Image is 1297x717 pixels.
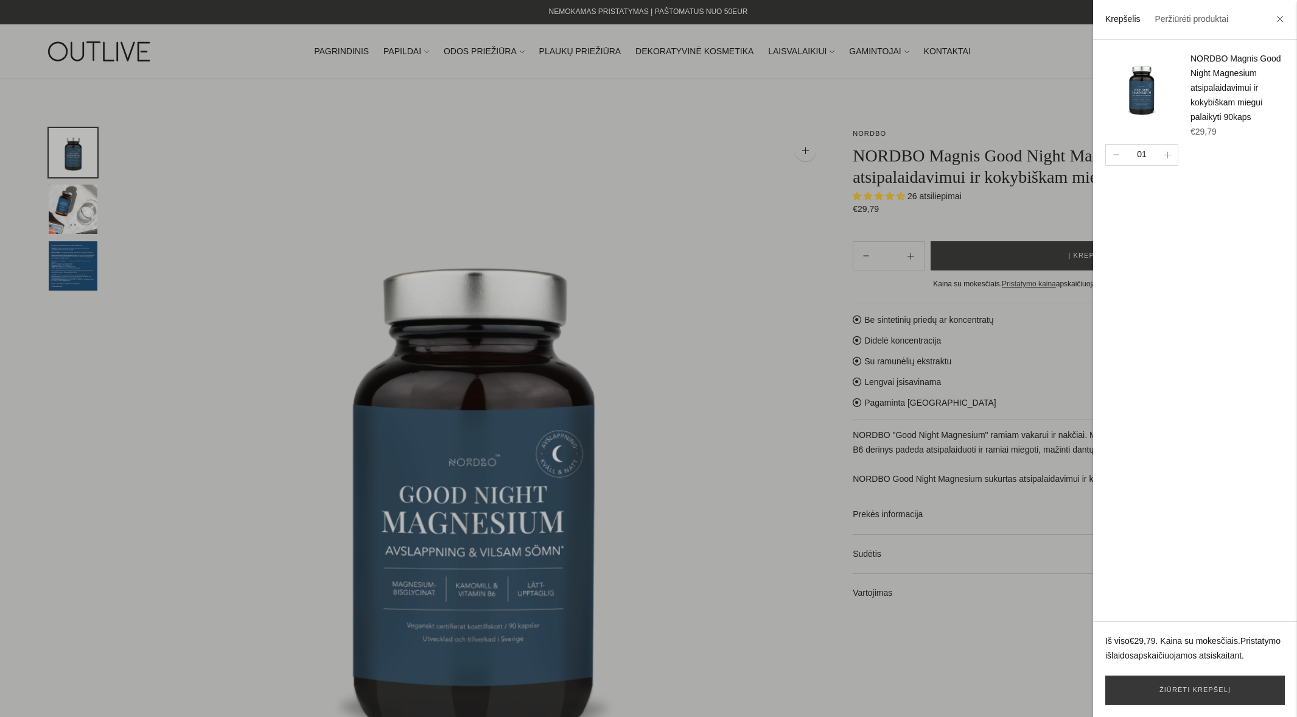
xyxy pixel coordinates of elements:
a: Krepšelis [1105,14,1141,24]
a: Peržiūrėti produktai [1155,14,1228,24]
a: Pristatymo išlaidos [1105,636,1281,660]
div: 01 [1132,149,1152,161]
span: €29,79 [1130,636,1156,646]
img: GoodNightMagnesium-outlive_200x.png [1105,52,1178,125]
a: Žiūrėti krepšelį [1105,676,1285,705]
p: Iš viso . Kaina su mokesčiais. apskaičiuojamos atsiskaitant. [1105,634,1285,663]
span: €29,79 [1190,127,1217,136]
a: NORDBO Magnis Good Night Magnesium atsipalaidavimui ir kokybiškam miegui palaikyti 90kaps [1190,54,1281,122]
